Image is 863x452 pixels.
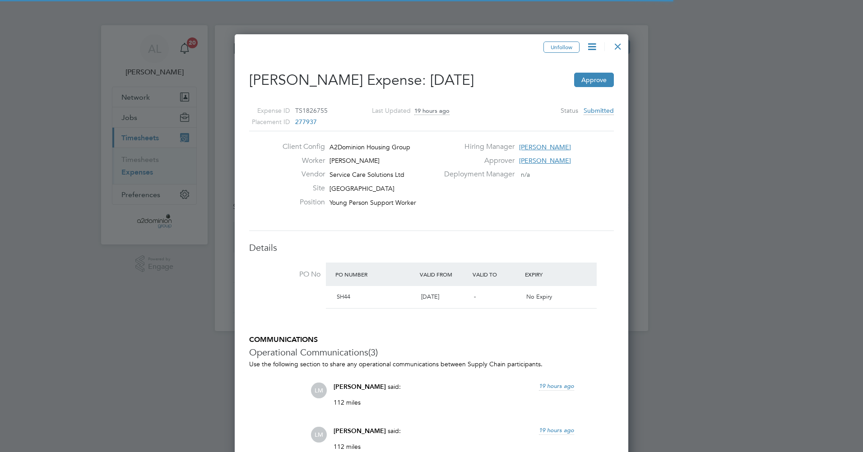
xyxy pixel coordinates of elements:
[539,382,574,390] span: 19 hours ago
[329,157,380,165] span: [PERSON_NAME]
[439,142,515,152] label: Hiring Manager
[249,242,614,254] h3: Details
[430,71,474,89] span: [DATE]
[249,71,614,90] h2: [PERSON_NAME] Expense:
[421,293,439,300] span: [DATE]
[249,360,614,368] p: Use the following section to share any operational communications between Supply Chain participants.
[584,106,614,115] span: Submitted
[275,170,325,179] label: Vendor
[474,293,476,300] span: -
[295,106,328,115] span: TS1826755
[359,105,411,116] label: Last Updated
[329,184,394,193] span: [GEOGRAPHIC_DATA]
[519,143,571,151] span: [PERSON_NAME]
[543,42,580,53] button: Unfollow
[275,156,325,166] label: Worker
[329,198,416,207] span: Young Person Support Worker
[414,107,450,115] span: 19 hours ago
[311,383,327,398] span: LM
[249,346,614,358] h3: Operational Communications
[249,335,614,345] h5: COMMUNICATIONS
[334,398,574,406] p: 112 miles
[439,156,515,166] label: Approver
[388,427,401,435] span: said:
[561,105,578,116] label: Status
[519,157,571,165] span: [PERSON_NAME]
[526,293,552,300] span: No Expiry
[539,426,574,434] span: 19 hours ago
[275,184,325,193] label: Site
[275,198,325,207] label: Position
[295,118,317,126] span: 277937
[333,266,418,282] div: PO Number
[275,142,325,152] label: Client Config
[521,171,530,179] span: n/a
[238,105,290,116] label: Expense ID
[439,170,515,179] label: Deployment Manager
[368,346,378,358] span: (3)
[329,143,410,151] span: A2Dominion Housing Group
[334,383,386,391] span: [PERSON_NAME]
[334,427,386,435] span: [PERSON_NAME]
[337,293,350,300] span: SH44
[574,73,614,87] button: Approve
[329,171,404,179] span: Service Care Solutions Ltd
[418,266,470,282] div: Valid From
[238,116,290,128] label: Placement ID
[470,266,523,282] div: Valid To
[249,270,320,279] label: PO No
[523,266,575,282] div: Expiry
[388,383,401,391] span: said:
[311,427,327,443] span: LM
